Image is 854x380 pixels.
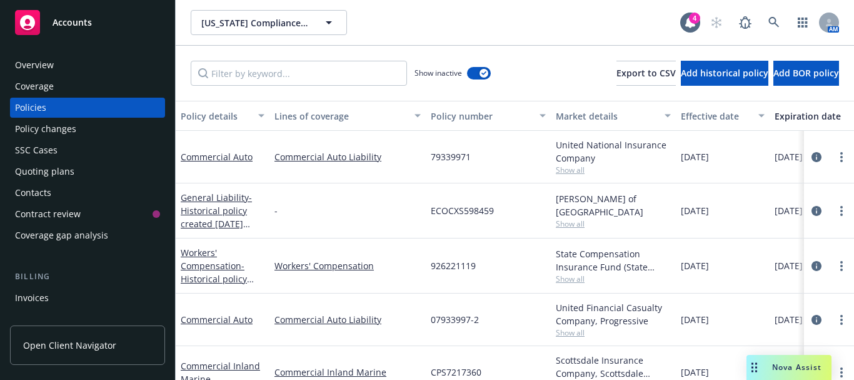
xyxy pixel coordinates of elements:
[556,110,657,123] div: Market details
[556,274,671,284] span: Show all
[681,204,709,217] span: [DATE]
[790,10,815,35] a: Switch app
[775,204,803,217] span: [DATE]
[775,150,803,163] span: [DATE]
[181,192,252,243] span: - Historical policy created [DATE] 10:40:30
[834,259,849,274] a: more
[274,110,407,123] div: Lines of coverage
[556,327,671,338] span: Show all
[746,355,831,380] button: Nova Assist
[733,10,758,35] a: Report a Bug
[809,259,824,274] a: circleInformation
[15,204,81,224] div: Contract review
[274,259,421,272] a: Workers' Compensation
[15,162,74,182] div: Quoting plans
[551,101,676,131] button: Market details
[15,288,49,308] div: Invoices
[681,313,709,326] span: [DATE]
[834,150,849,165] a: more
[431,313,479,326] span: 07933997-2
[556,165,671,175] span: Show all
[681,67,768,79] span: Add historical policy
[681,366,709,379] span: [DATE]
[556,247,671,274] div: State Compensation Insurance Fund (State Fund)
[414,68,462,78] span: Show inactive
[556,138,671,165] div: United National Insurance Company
[181,247,247,311] a: Workers' Compensation
[773,67,839,79] span: Add BOR policy
[274,313,421,326] a: Commercial Auto Liability
[10,204,165,224] a: Contract review
[834,203,849,218] a: more
[10,5,165,40] a: Accounts
[15,55,54,75] div: Overview
[15,183,51,203] div: Contacts
[431,259,476,272] span: 926221119
[201,16,309,29] span: [US_STATE] Compliance Environmental, LLC
[431,110,532,123] div: Policy number
[773,61,839,86] button: Add BOR policy
[431,150,471,163] span: 79339971
[809,203,824,218] a: circleInformation
[689,13,700,24] div: 4
[431,366,481,379] span: CPS7217360
[181,192,252,243] a: General Liability
[274,204,278,217] span: -
[426,101,551,131] button: Policy number
[15,309,78,329] div: Billing updates
[181,110,251,123] div: Policy details
[10,183,165,203] a: Contacts
[431,204,494,217] span: ECOCXS598459
[834,365,849,380] a: more
[775,259,803,272] span: [DATE]
[10,288,165,308] a: Invoices
[616,61,676,86] button: Export to CSV
[616,67,676,79] span: Export to CSV
[681,110,751,123] div: Effective date
[681,150,709,163] span: [DATE]
[746,355,762,380] div: Drag to move
[10,225,165,245] a: Coverage gap analysis
[15,140,58,160] div: SSC Cases
[15,98,46,118] div: Policies
[181,314,253,326] a: Commercial Auto
[10,76,165,96] a: Coverage
[10,98,165,118] a: Policies
[15,225,108,245] div: Coverage gap analysis
[556,192,671,218] div: [PERSON_NAME] of [GEOGRAPHIC_DATA]
[704,10,729,35] a: Start snowing
[834,312,849,327] a: more
[775,313,803,326] span: [DATE]
[761,10,786,35] a: Search
[681,61,768,86] button: Add historical policy
[191,61,407,86] input: Filter by keyword...
[772,362,821,372] span: Nova Assist
[176,101,269,131] button: Policy details
[10,309,165,329] a: Billing updates
[10,119,165,139] a: Policy changes
[10,55,165,75] a: Overview
[556,218,671,229] span: Show all
[10,162,165,182] a: Quoting plans
[556,301,671,327] div: United Financial Casualty Company, Progressive
[269,101,426,131] button: Lines of coverage
[676,101,770,131] button: Effective date
[23,339,116,352] span: Open Client Navigator
[53,18,92,28] span: Accounts
[556,354,671,380] div: Scottsdale Insurance Company, Scottsdale Insurance Company (Nationwide)
[15,119,76,139] div: Policy changes
[10,140,165,160] a: SSC Cases
[274,366,421,379] a: Commercial Inland Marine
[681,259,709,272] span: [DATE]
[274,150,421,163] a: Commercial Auto Liability
[15,76,54,96] div: Coverage
[181,151,253,163] a: Commercial Auto
[10,270,165,283] div: Billing
[809,150,824,165] a: circleInformation
[809,312,824,327] a: circleInformation
[191,10,347,35] button: [US_STATE] Compliance Environmental, LLC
